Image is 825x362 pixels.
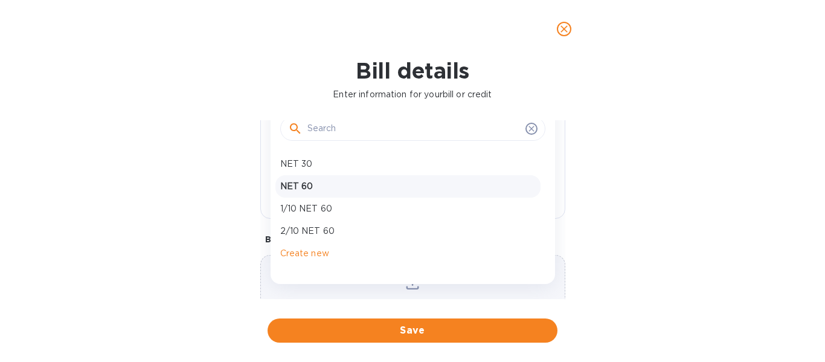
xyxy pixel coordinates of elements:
[261,297,565,322] p: Choose a bill and drag it here
[277,323,548,338] span: Save
[550,15,579,44] button: close
[268,318,557,343] button: Save
[280,180,536,193] p: NET 60
[280,158,536,170] p: NET 30
[10,58,815,83] h1: Bill details
[265,233,560,245] p: Bill image
[10,88,815,101] p: Enter information for your bill or credit
[280,247,536,260] p: Create new
[280,225,536,238] p: 2/10 NET 60
[280,202,536,215] p: 1/10 NET 60
[307,120,521,138] input: Search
